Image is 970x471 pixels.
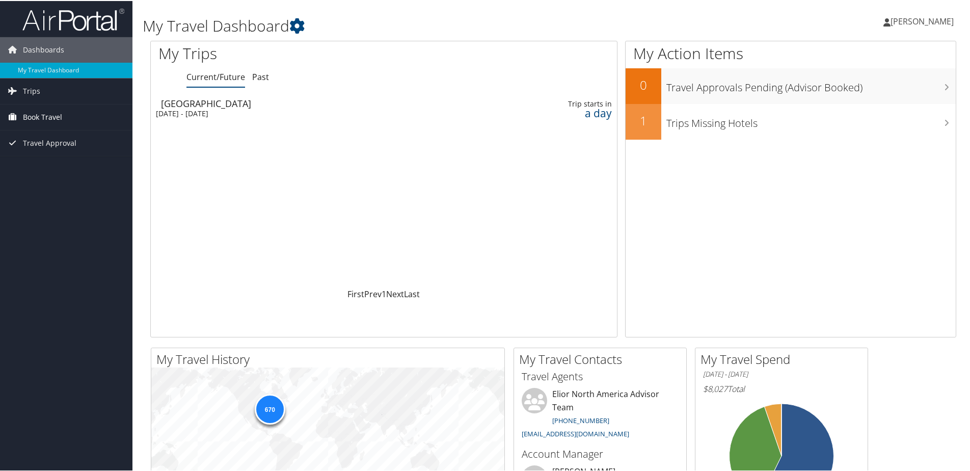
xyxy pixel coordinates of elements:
[703,369,860,378] h6: [DATE] - [DATE]
[700,350,868,367] h2: My Travel Spend
[347,287,364,299] a: First
[23,129,76,155] span: Travel Approval
[404,287,420,299] a: Last
[552,415,609,424] a: [PHONE_NUMBER]
[509,98,612,108] div: Trip starts in
[626,67,956,103] a: 0Travel Approvals Pending (Advisor Booked)
[156,108,447,117] div: [DATE] - [DATE]
[143,14,690,36] h1: My Travel Dashboard
[23,36,64,62] span: Dashboards
[891,15,954,26] span: [PERSON_NAME]
[522,446,679,460] h3: Account Manager
[364,287,382,299] a: Prev
[522,369,679,383] h3: Travel Agents
[382,287,386,299] a: 1
[626,75,661,93] h2: 0
[626,42,956,63] h1: My Action Items
[626,111,661,128] h2: 1
[186,70,245,82] a: Current/Future
[883,5,964,36] a: [PERSON_NAME]
[626,103,956,139] a: 1Trips Missing Hotels
[161,98,452,107] div: [GEOGRAPHIC_DATA]
[23,103,62,129] span: Book Travel
[666,110,956,129] h3: Trips Missing Hotels
[254,393,285,424] div: 670
[703,382,860,394] h6: Total
[517,387,684,441] li: Elior North America Advisor Team
[703,382,727,394] span: $8,027
[156,350,504,367] h2: My Travel History
[666,74,956,94] h3: Travel Approvals Pending (Advisor Booked)
[23,77,40,103] span: Trips
[252,70,269,82] a: Past
[509,108,612,117] div: a day
[522,428,629,437] a: [EMAIL_ADDRESS][DOMAIN_NAME]
[519,350,686,367] h2: My Travel Contacts
[386,287,404,299] a: Next
[22,7,124,31] img: airportal-logo.png
[158,42,415,63] h1: My Trips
